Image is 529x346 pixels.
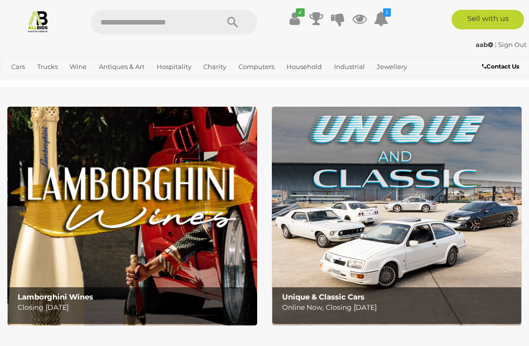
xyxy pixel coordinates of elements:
a: Sign Out [498,41,527,48]
button: Search [208,10,257,34]
i: ✔ [296,8,305,17]
a: Trucks [33,59,62,75]
span: | [495,41,497,48]
a: Lamborghini Wines Lamborghini Wines Closing [DATE] [7,107,257,325]
p: Online Now, Closing [DATE] [282,301,516,314]
a: Wine [66,59,91,75]
img: Lamborghini Wines [7,107,257,325]
p: Closing [DATE] [18,301,252,314]
img: Allbids.com.au [26,10,49,33]
a: Sell with us [452,10,525,29]
a: Sports [38,75,66,91]
a: Industrial [330,59,369,75]
a: Antiques & Art [95,59,148,75]
a: Unique & Classic Cars Unique & Classic Cars Online Now, Closing [DATE] [272,107,522,325]
a: Household [283,59,326,75]
b: Unique & Classic Cars [282,292,364,301]
strong: aab [476,41,493,48]
img: Unique & Classic Cars [272,107,522,325]
a: Jewellery [373,59,411,75]
a: ✔ [288,10,302,27]
a: Computers [235,59,278,75]
a: Contact Us [482,61,522,72]
a: Cars [7,59,29,75]
a: Hospitality [153,59,195,75]
a: [GEOGRAPHIC_DATA] [70,75,147,91]
a: Office [7,75,34,91]
i: 2 [383,8,391,17]
a: 2 [374,10,388,27]
a: Charity [199,59,230,75]
b: Contact Us [482,63,519,70]
a: aab [476,41,495,48]
b: Lamborghini Wines [18,292,93,301]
